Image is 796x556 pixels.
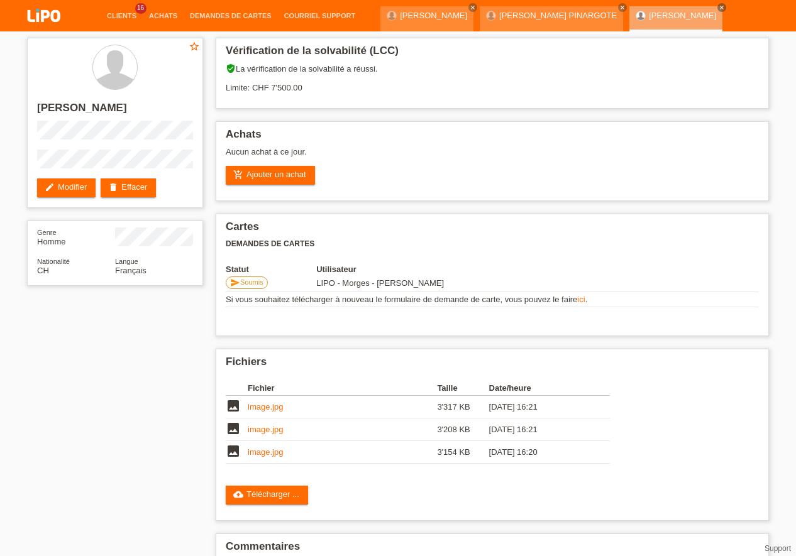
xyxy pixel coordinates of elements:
i: image [226,421,241,436]
a: ici [577,295,585,304]
a: image.jpg [248,447,283,457]
span: Nationalité [37,258,70,265]
i: close [719,4,725,11]
th: Statut [226,264,316,274]
i: close [619,4,626,11]
span: Genre [37,229,57,236]
span: Suisse [37,266,49,275]
h2: Achats [226,128,759,147]
span: Français [115,266,146,275]
a: deleteEffacer [101,178,156,197]
td: [DATE] 16:21 [489,418,592,441]
td: [DATE] 16:21 [489,396,592,418]
h2: Vérification de la solvabilité (LCC) [226,45,759,63]
a: editModifier [37,178,96,197]
h2: Fichiers [226,356,759,374]
td: Si vous souhaitez télécharger à nouveau le formulaire de demande de carte, vous pouvez le faire . [226,292,759,307]
td: 3'208 KB [437,418,489,441]
a: close [618,3,627,12]
a: Clients [101,12,143,19]
a: close [717,3,726,12]
i: image [226,398,241,413]
i: edit [45,182,55,192]
i: delete [108,182,118,192]
a: Demandes de cartes [184,12,278,19]
i: image [226,444,241,459]
td: [DATE] 16:20 [489,441,592,464]
span: 16 [135,3,146,14]
td: 3'154 KB [437,441,489,464]
i: add_shopping_cart [233,170,243,180]
i: star_border [189,41,200,52]
i: cloud_upload [233,489,243,499]
a: [PERSON_NAME] [400,11,467,20]
span: Langue [115,258,138,265]
h2: Cartes [226,221,759,239]
h2: [PERSON_NAME] [37,102,193,121]
th: Taille [437,381,489,396]
a: image.jpg [248,402,283,412]
div: Homme [37,227,115,246]
th: Fichier [248,381,437,396]
a: Courriel Support [278,12,362,19]
i: close [470,4,476,11]
span: 20.08.2025 [316,278,444,288]
td: 3'317 KB [437,396,489,418]
a: star_border [189,41,200,54]
a: cloud_uploadTélécharger ... [226,486,308,504]
a: add_shopping_cartAjouter un achat [226,166,315,185]
a: image.jpg [248,425,283,434]
div: La vérification de la solvabilité a réussi. Limite: CHF 7'500.00 [226,63,759,102]
a: LIPO pay [13,26,75,35]
div: Aucun achat à ce jour. [226,147,759,166]
i: send [230,278,240,288]
a: close [468,3,477,12]
a: [PERSON_NAME] PINARGOTE [499,11,617,20]
h3: Demandes de cartes [226,239,759,249]
a: Support [765,544,791,553]
th: Utilisateur [316,264,529,274]
th: Date/heure [489,381,592,396]
a: Achats [143,12,184,19]
span: Soumis [240,278,263,286]
a: [PERSON_NAME] [649,11,716,20]
i: verified_user [226,63,236,74]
